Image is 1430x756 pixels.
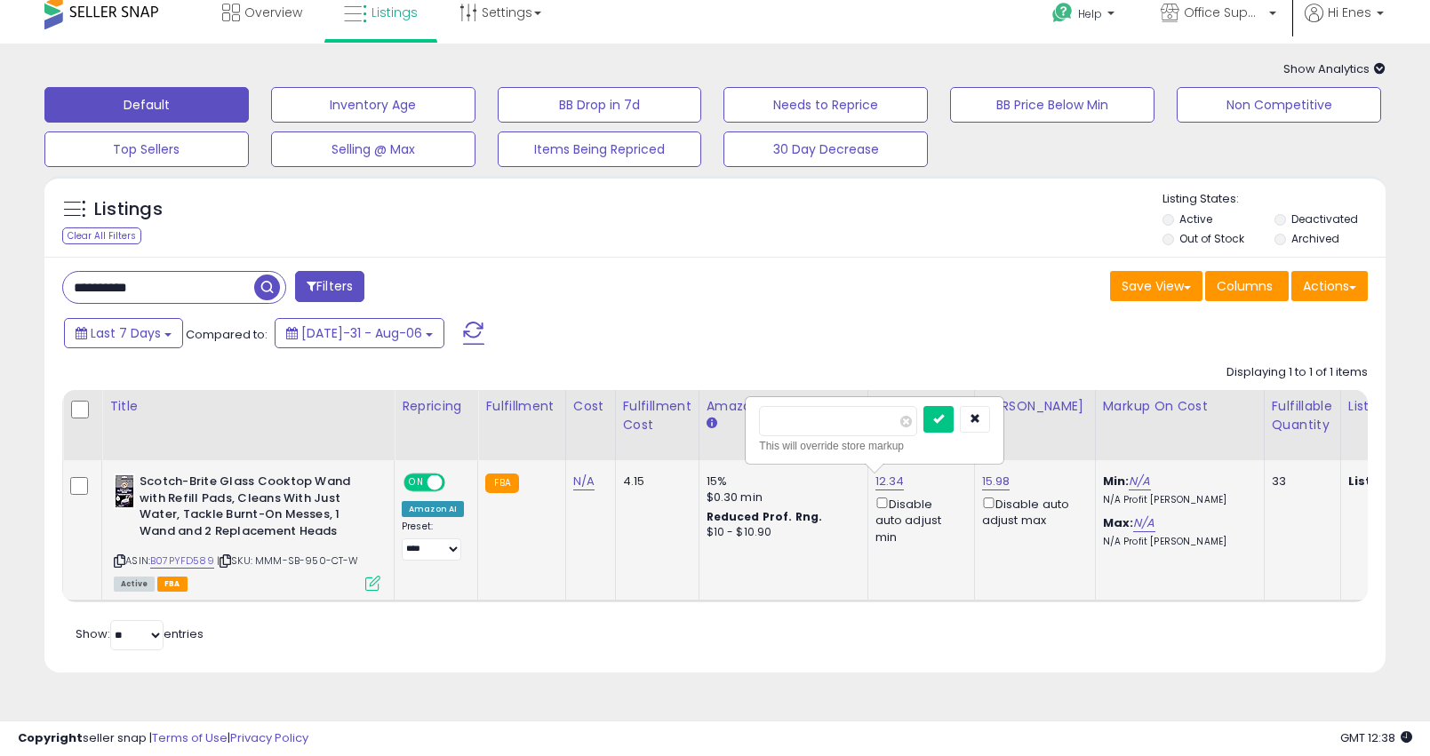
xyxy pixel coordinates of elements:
div: 15% [707,473,854,489]
button: Default [44,87,249,123]
div: Repricing [402,397,470,416]
b: Max: [1103,514,1134,531]
a: Privacy Policy [230,729,308,746]
b: Scotch-Brite Glass Cooktop Wand with Refill Pads, Cleans With Just Water, Tackle Burnt-On Messes,... [140,473,356,544]
p: N/A Profit [PERSON_NAME] [1103,494,1250,506]
p: Listing States: [1162,191,1386,208]
h5: Listings [94,197,163,222]
span: Overview [244,4,302,21]
div: seller snap | | [18,730,308,747]
div: [PERSON_NAME] [982,397,1088,416]
button: Selling @ Max [271,131,475,167]
b: Min: [1103,473,1130,489]
a: 12.34 [875,473,905,490]
button: Inventory Age [271,87,475,123]
div: Markup on Cost [1103,397,1257,416]
button: Filters [295,271,364,302]
div: Fulfillment Cost [623,397,691,434]
span: Compared to: [186,326,268,343]
img: 41IeupEJshL._SL40_.jpg [114,473,135,509]
div: Preset: [402,521,464,561]
button: BB Price Below Min [950,87,1154,123]
a: B07PYFD589 [150,553,214,569]
div: Fulfillable Quantity [1272,397,1333,434]
div: $0.30 min [707,489,854,505]
div: Disable auto adjust min [875,494,961,545]
button: Needs to Reprice [723,87,928,123]
a: 15.98 [982,473,1011,490]
span: Show Analytics [1283,60,1386,77]
button: 30 Day Decrease [723,131,928,167]
a: Terms of Use [152,729,228,746]
div: Displaying 1 to 1 of 1 items [1226,364,1368,381]
span: Listings [371,4,418,21]
span: Office Suppliers [1184,4,1264,21]
div: Amazon Fees [707,397,860,416]
label: Archived [1291,231,1339,246]
small: FBA [485,473,518,493]
button: Items Being Repriced [498,131,702,167]
a: N/A [573,473,595,490]
span: OFF [443,475,471,490]
label: Out of Stock [1179,231,1244,246]
span: Columns [1217,277,1273,295]
small: Amazon Fees. [707,416,717,432]
div: Amazon AI [402,501,464,517]
div: 4.15 [623,473,685,489]
span: All listings currently available for purchase on Amazon [114,577,155,592]
span: Last 7 Days [91,324,161,342]
span: [DATE]-31 - Aug-06 [301,324,422,342]
a: N/A [1129,473,1150,490]
button: [DATE]-31 - Aug-06 [275,318,444,348]
div: This will override store markup [759,437,990,455]
i: Get Help [1051,2,1074,24]
div: 33 [1272,473,1327,489]
div: ASIN: [114,473,380,589]
div: Clear All Filters [62,227,141,244]
button: Save View [1110,271,1202,301]
a: N/A [1133,514,1154,532]
button: Top Sellers [44,131,249,167]
th: The percentage added to the cost of goods (COGS) that forms the calculator for Min & Max prices. [1095,390,1264,460]
span: Help [1078,6,1102,21]
div: Disable auto adjust max [982,494,1082,529]
button: BB Drop in 7d [498,87,702,123]
strong: Copyright [18,729,83,746]
span: Hi Enes [1328,4,1371,21]
p: N/A Profit [PERSON_NAME] [1103,536,1250,548]
div: Title [109,397,387,416]
div: $10 - $10.90 [707,525,854,540]
div: Cost [573,397,608,416]
div: Fulfillment [485,397,557,416]
a: Hi Enes [1305,4,1384,44]
span: Show: entries [76,625,204,642]
label: Deactivated [1291,211,1358,227]
span: 2025-08-14 12:38 GMT [1340,729,1412,746]
b: Listed Price: [1348,473,1429,489]
label: Active [1179,211,1212,227]
span: FBA [157,577,188,592]
button: Non Competitive [1177,87,1381,123]
button: Actions [1291,271,1368,301]
span: | SKU: MMM-SB-950-CT-W [217,553,359,568]
button: Columns [1205,271,1289,301]
span: ON [405,475,427,490]
b: Reduced Prof. Rng. [707,509,823,524]
button: Last 7 Days [64,318,183,348]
